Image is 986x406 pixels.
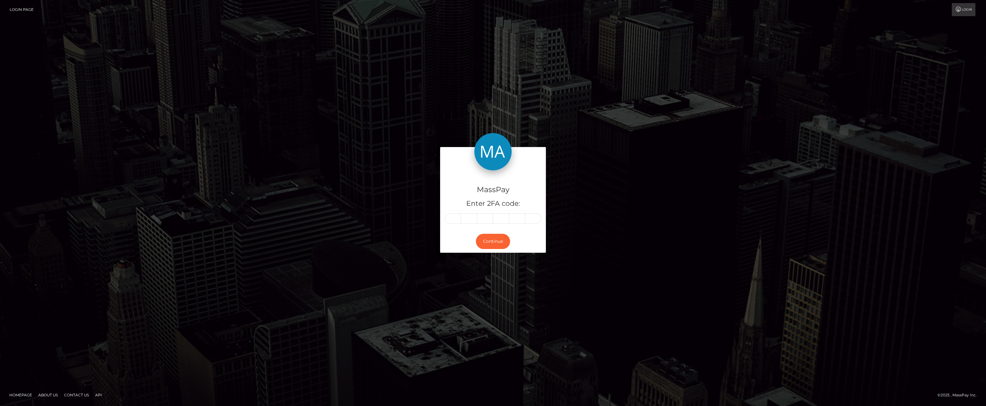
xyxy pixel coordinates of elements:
a: Homepage [7,390,35,400]
a: Login [952,3,975,16]
div: © 2025 , MassPay Inc. [937,392,981,399]
img: MassPay [474,133,512,170]
a: About Us [36,390,60,400]
button: Continue [476,234,510,249]
h4: MassPay [445,184,541,195]
a: Contact Us [62,390,91,400]
h5: Enter 2FA code: [445,199,541,209]
a: API [93,390,105,400]
a: Login Page [10,3,34,16]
